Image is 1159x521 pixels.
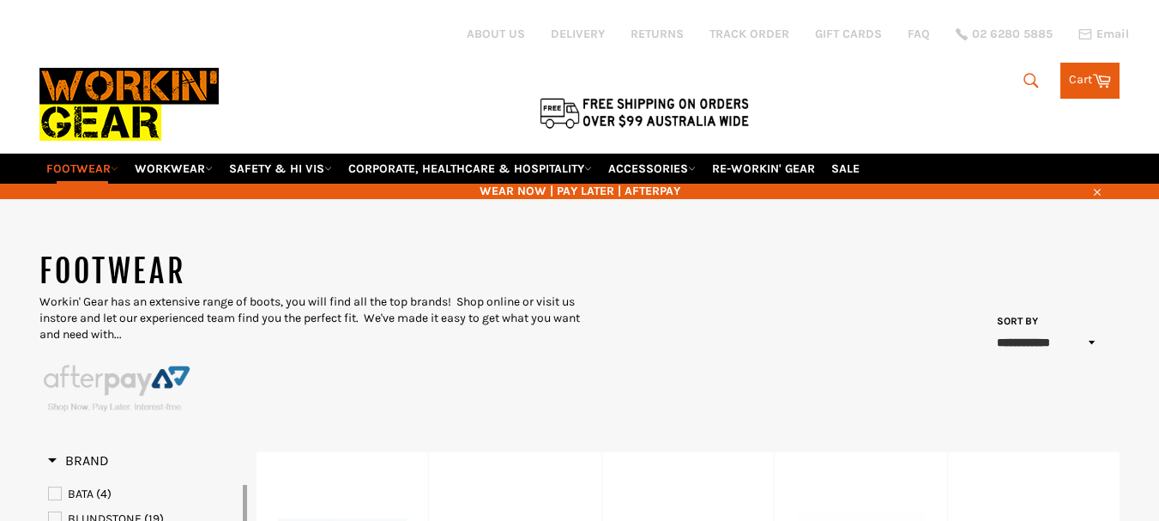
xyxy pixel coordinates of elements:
[39,183,1120,199] span: WEAR NOW | PAY LATER | AFTERPAY
[39,154,125,184] a: FOOTWEAR
[601,154,703,184] a: ACCESSORIES
[908,26,930,42] a: FAQ
[1060,63,1120,99] a: Cart
[992,314,1039,329] label: Sort by
[48,452,109,470] h3: Brand
[128,154,220,184] a: WORKWEAR
[48,485,239,504] a: BATA
[1096,28,1129,40] span: Email
[815,26,882,42] a: GIFT CARDS
[551,26,605,42] a: DELIVERY
[39,251,580,294] h1: FOOTWEAR
[39,294,580,343] p: Workin' Gear has an extensive range of boots, you will find all the top brands! Shop online or vi...
[222,154,339,184] a: SAFETY & HI VIS
[68,487,94,501] span: BATA
[467,26,525,42] a: ABOUT US
[48,452,109,469] span: Brand
[709,26,789,42] a: TRACK ORDER
[1078,27,1129,41] a: Email
[39,56,219,153] img: Workin Gear leaders in Workwear, Safety Boots, PPE, Uniforms. Australia's No.1 in Workwear
[96,487,112,501] span: (4)
[341,154,599,184] a: CORPORATE, HEALTHCARE & HOSPITALITY
[972,28,1053,40] span: 02 6280 5885
[705,154,822,184] a: RE-WORKIN' GEAR
[537,94,752,130] img: Flat $9.95 shipping Australia wide
[631,26,684,42] a: RETURNS
[956,28,1053,40] a: 02 6280 5885
[824,154,866,184] a: SALE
